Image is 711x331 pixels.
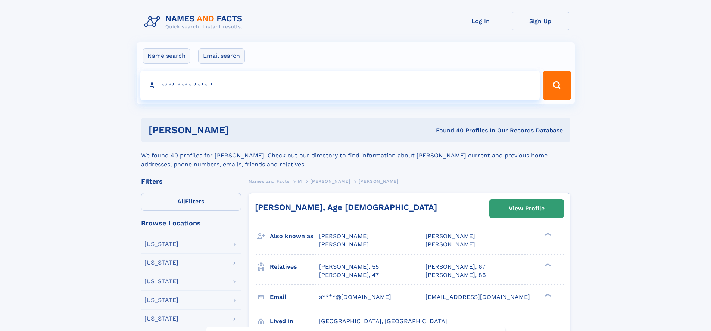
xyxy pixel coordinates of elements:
div: Found 40 Profiles In Our Records Database [332,127,563,135]
span: [EMAIL_ADDRESS][DOMAIN_NAME] [425,293,530,300]
div: ❯ [543,293,552,297]
span: [PERSON_NAME] [310,179,350,184]
span: M [298,179,302,184]
h1: [PERSON_NAME] [149,125,333,135]
a: Names and Facts [249,177,290,186]
h3: Email [270,291,319,303]
div: View Profile [509,200,545,217]
span: All [177,198,185,205]
div: [US_STATE] [144,241,178,247]
div: ❯ [543,262,552,267]
span: [GEOGRAPHIC_DATA], [GEOGRAPHIC_DATA] [319,318,447,325]
span: [PERSON_NAME] [425,241,475,248]
div: Browse Locations [141,220,241,227]
div: Filters [141,178,241,185]
button: Search Button [543,71,571,100]
div: [US_STATE] [144,297,178,303]
span: [PERSON_NAME] [319,241,369,248]
a: Log In [451,12,511,30]
span: [PERSON_NAME] [359,179,399,184]
div: [US_STATE] [144,260,178,266]
img: Logo Names and Facts [141,12,249,32]
div: We found 40 profiles for [PERSON_NAME]. Check out our directory to find information about [PERSON... [141,142,570,169]
span: [PERSON_NAME] [319,232,369,240]
a: Sign Up [511,12,570,30]
a: [PERSON_NAME], 47 [319,271,379,279]
a: View Profile [490,200,564,218]
label: Email search [198,48,245,64]
a: M [298,177,302,186]
a: [PERSON_NAME], 67 [425,263,486,271]
span: [PERSON_NAME] [425,232,475,240]
h3: Lived in [270,315,319,328]
div: ❯ [543,232,552,237]
h3: Relatives [270,260,319,273]
div: [US_STATE] [144,278,178,284]
label: Name search [143,48,190,64]
label: Filters [141,193,241,211]
a: [PERSON_NAME] [310,177,350,186]
a: [PERSON_NAME], Age [DEMOGRAPHIC_DATA] [255,203,437,212]
h3: Also known as [270,230,319,243]
a: [PERSON_NAME], 86 [425,271,486,279]
a: [PERSON_NAME], 55 [319,263,379,271]
input: search input [140,71,540,100]
div: [US_STATE] [144,316,178,322]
